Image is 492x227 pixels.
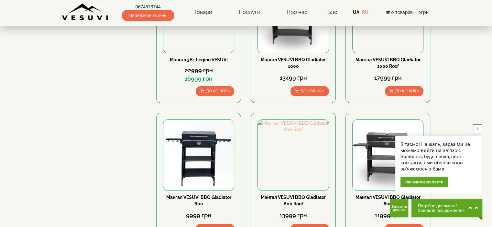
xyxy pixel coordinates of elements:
a: RU [362,10,368,15]
button: Chat button [411,199,482,217]
a: Мангал VESUVI BBQ Gladiator 600 [166,195,231,206]
button: До кошика [385,86,423,96]
div: 13999 грн [257,211,329,220]
span: 0 товар(ів) - 0грн [391,10,428,15]
img: Мангал VESUVI BBQ Gladiator 600 [163,120,234,190]
a: Мангал VESUVI BBQ Gladiator 800 [355,195,421,206]
div: 22999 грн [163,66,234,75]
span: До кошика [206,89,230,93]
a: Мангал 3В1 Legion VESUVI [170,57,228,62]
div: 13499 грн [257,74,329,82]
a: Мангал VESUVI BBQ Gladiator 1000 [261,57,326,69]
button: Get Call button [390,199,408,217]
a: Мангал VESUVI BBQ Gladiator 1000 Roof [355,57,421,69]
div: 16999 грн [163,75,234,83]
button: До кошика [196,86,234,96]
a: Товари [188,5,219,20]
button: close button [473,124,482,133]
div: Залишити контакти [400,177,448,187]
div: 11999 грн [352,211,423,220]
div: 9999 грн [163,211,234,220]
a: Про нас [280,5,314,20]
div: Вітаємо! На жаль, зараз ми не можемо вийти на зв'язок. Залишіть, будь ласка, свої контакти, і ми ... [400,141,476,172]
img: Мангал VESUVI BBQ Gladiator 800 [353,120,423,190]
a: Мангал VESUVI BBQ Gladiator 600 Roof [261,195,326,206]
span: Залиште повідомлення [418,208,465,213]
button: 0 товар(ів) - 0грн [383,9,430,16]
a: 0674573744 [122,4,174,10]
span: Замовити дзвінок [390,205,408,212]
span: Потрібна допомога? [418,204,465,208]
a: UA [353,10,359,15]
span: Передзвоніть мені [122,10,174,21]
img: Завод VESUVI [62,3,109,21]
button: До кошика [290,86,329,96]
img: Мангал VESUVI BBQ Gladiator 600 Roof [258,120,328,190]
span: До кошика [301,89,324,93]
a: Блог [327,9,339,15]
span: До кошика [395,89,419,93]
a: Послуги [232,5,267,20]
div: 17999 грн [352,74,423,82]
